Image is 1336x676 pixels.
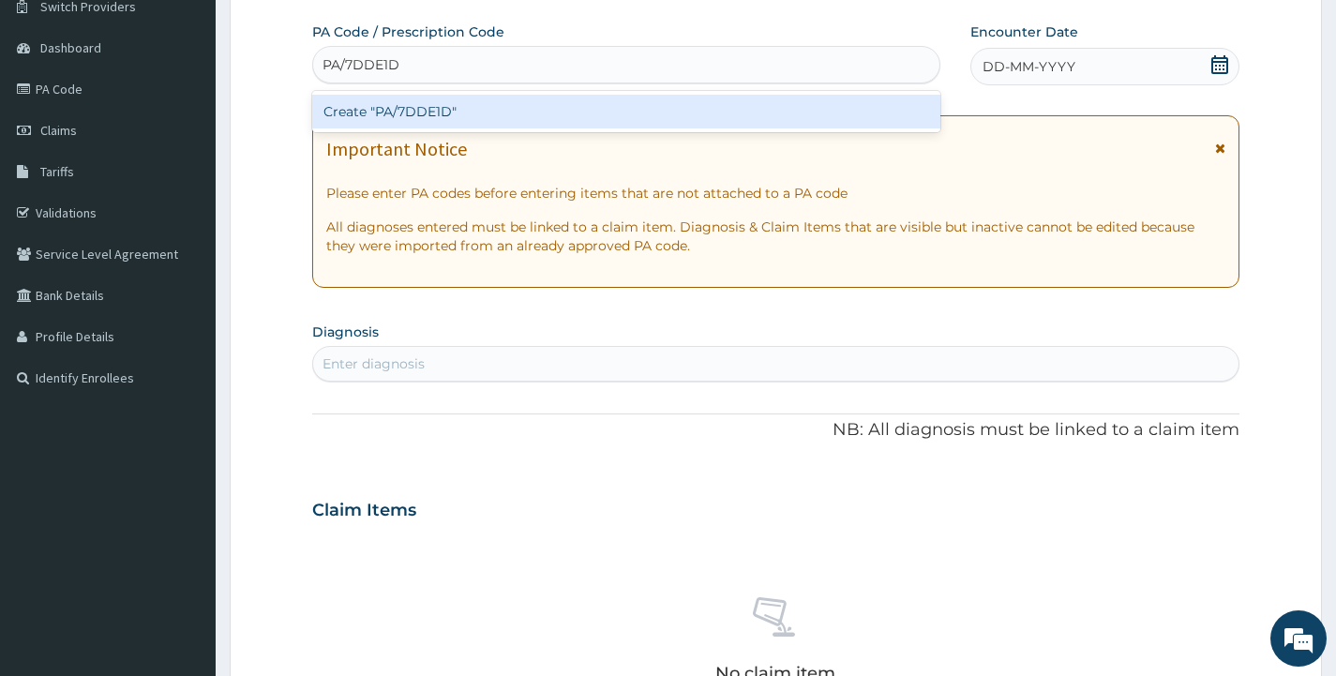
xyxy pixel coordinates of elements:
[312,23,504,41] label: PA Code / Prescription Code
[312,323,379,341] label: Diagnosis
[312,95,940,128] div: Create "PA/7DDE1D"
[326,139,467,159] h1: Important Notice
[40,163,74,180] span: Tariffs
[326,184,1225,203] p: Please enter PA codes before entering items that are not attached to a PA code
[326,218,1225,255] p: All diagnoses entered must be linked to a claim item. Diagnosis & Claim Items that are visible bu...
[40,122,77,139] span: Claims
[35,94,76,141] img: d_794563401_company_1708531726252_794563401
[308,9,353,54] div: Minimize live chat window
[983,57,1075,76] span: DD-MM-YYYY
[98,105,315,129] div: Chat with us now
[312,418,1239,443] p: NB: All diagnosis must be linked to a claim item
[970,23,1078,41] label: Encounter Date
[40,39,101,56] span: Dashboard
[312,501,416,521] h3: Claim Items
[109,213,259,402] span: We're online!
[323,354,425,373] div: Enter diagnosis
[9,465,357,531] textarea: Type your message and hit 'Enter'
